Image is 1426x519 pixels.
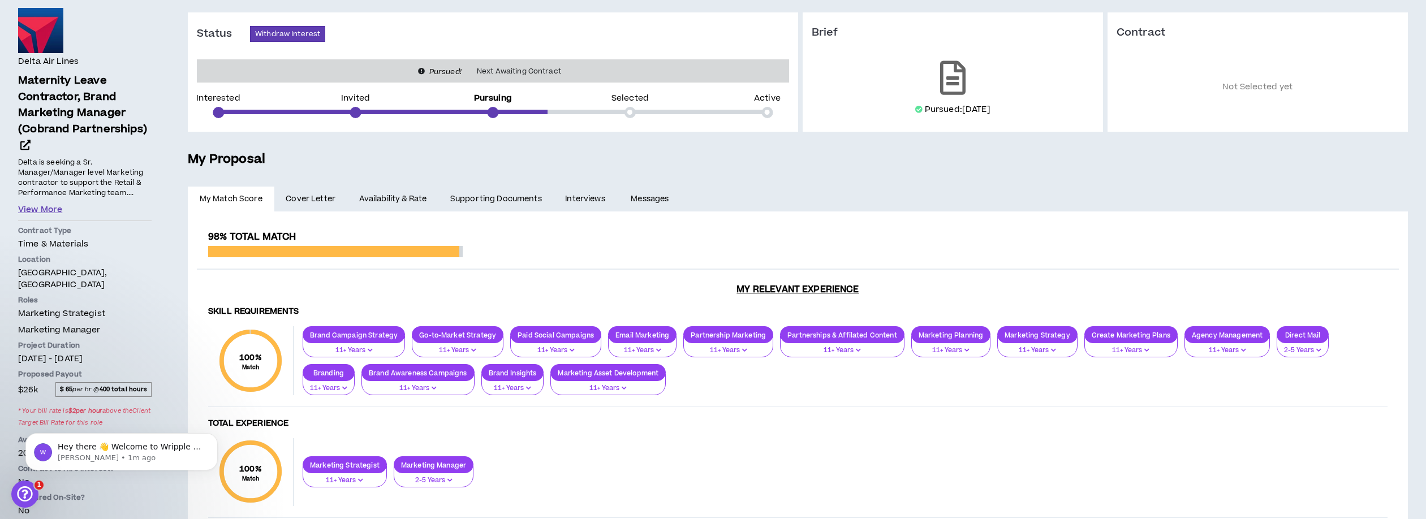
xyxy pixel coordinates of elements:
button: Send a message… [194,366,212,384]
button: 11+ Years [412,336,503,357]
iframe: Intercom live chat [11,481,38,508]
p: Selected [611,94,649,102]
p: Marketing Strategist [303,461,386,469]
span: * Your bill rate is above the Client Target Bill Rate for this role [18,403,152,430]
h3: Contract [1117,26,1399,40]
button: 11+ Years [1084,336,1178,357]
a: Messages [619,187,683,211]
h4: Total Experience [208,418,1388,429]
div: [PERSON_NAME] [18,133,176,144]
p: Partnerships & Affilated Content [781,331,903,339]
button: 11+ Years [911,336,991,357]
p: 11+ Years [787,345,897,356]
p: 11+ Years [489,383,537,393]
h3: My Relevant Experience [197,284,1399,295]
p: Email Marketing [609,331,676,339]
button: 11+ Years [510,336,601,357]
span: Marketing Manager [18,324,100,336]
p: Invited [341,94,370,102]
p: 11+ Years [615,345,669,356]
h3: Status [197,27,250,41]
button: Home [177,5,199,26]
p: Location [18,254,152,265]
p: Marketing Planning [912,331,990,339]
a: Maternity Leave Contractor, Brand Marketing Manager (Cobrand Partnerships) [18,73,152,154]
p: Branding [303,369,354,377]
h4: Delta Air Lines [18,55,79,68]
div: Morgan says… [9,65,217,176]
p: Contract Type [18,226,152,236]
div: Hey there 👋 [18,72,176,83]
a: Availability & Rate [347,187,438,211]
textarea: Message… [10,347,217,366]
strong: 400 total hours [100,385,148,393]
button: 11+ Years [303,466,387,487]
span: per hr @ [55,382,152,397]
p: 11+ Years [1092,345,1170,356]
i: Pursued! [429,67,462,77]
p: 11+ Years [419,345,496,356]
a: Supporting Documents [438,187,553,211]
button: go back [7,5,29,26]
p: Marketing Strategy [998,331,1077,339]
button: Upload attachment [54,370,63,379]
p: Agency Management [1185,331,1269,339]
p: Active [754,94,781,102]
p: Partnership Marketing [684,331,773,339]
p: 11+ Years [919,345,984,356]
p: 11+ Years [369,383,467,393]
p: 11+ Years [310,475,380,486]
p: Create Marketing Plans [1085,331,1177,339]
button: 11+ Years [481,374,544,395]
span: 100 % [239,352,262,364]
div: Take a look around! If you have any questions, just reply to this message. [18,105,176,127]
p: Delta is seeking a Sr. Manager/Manager level Marketing contractor to support the Retail & Perform... [18,157,152,199]
p: Brand Awareness Campaigns [362,369,474,377]
button: 11+ Years [303,374,355,395]
p: Marketing Manager [394,461,473,469]
h1: [PERSON_NAME] [55,6,128,14]
a: Interviews [554,187,619,211]
p: Not Selected yet [1117,57,1399,118]
p: Interested [196,94,240,102]
p: 2-5 Years [401,475,466,486]
img: Profile image for Morgan [32,6,50,24]
p: Project Duration [18,340,152,351]
strong: $ 65 [60,385,73,393]
button: 2-5 Years [394,466,473,487]
div: Welcome to Wripple 🙌 [18,89,176,100]
p: 11+ Years [310,345,398,356]
button: 11+ Years [303,336,405,357]
span: Marketing Strategist [18,308,105,319]
div: Close [199,5,219,25]
p: Time & Materials [18,238,152,250]
p: Required On-Site? [18,492,152,503]
p: No [18,505,152,517]
small: Match [239,364,262,371]
span: 100 % [239,463,262,475]
p: Brand Campaign Strategy [303,331,404,339]
p: 11+ Years [518,345,594,356]
p: 11+ Years [558,383,658,393]
button: 11+ Years [608,336,677,357]
span: $26k [18,382,38,397]
h5: My Proposal [188,150,1408,169]
p: 11+ Years [310,383,347,393]
small: Match [239,475,262,483]
p: Brand Insights [482,369,544,377]
p: Paid Social Campaigns [511,331,601,339]
button: 11+ Years [1184,336,1270,357]
p: 11+ Years [691,345,766,356]
h3: Brief [812,26,1094,40]
p: [GEOGRAPHIC_DATA], [GEOGRAPHIC_DATA] [18,267,152,291]
div: [PERSON_NAME] • [DATE] [18,153,107,160]
h4: Skill Requirements [208,306,1388,317]
strong: $ 2 per hour [68,406,102,415]
span: Maternity Leave Contractor, Brand Marketing Manager (Cobrand Partnerships) [18,73,147,137]
p: Active 2h ago [55,14,105,25]
p: 11+ Years [1192,345,1263,356]
p: 2-5 Years [1284,345,1321,356]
